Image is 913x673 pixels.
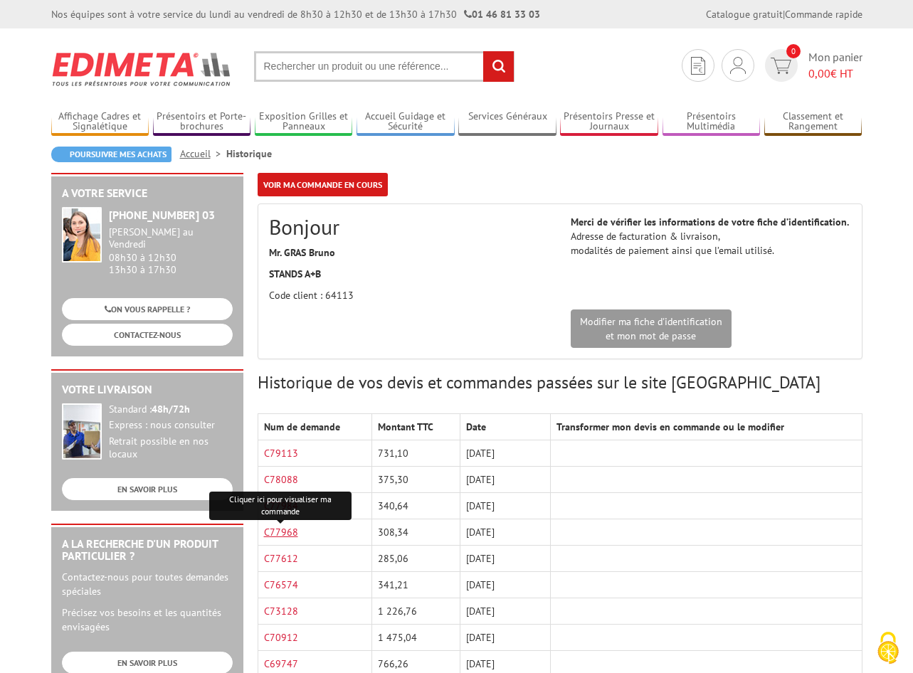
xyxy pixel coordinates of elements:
img: devis rapide [730,57,746,74]
td: [DATE] [460,493,550,519]
div: Standard : [109,403,233,416]
a: Modifier ma fiche d'identificationet mon mot de passe [571,309,732,348]
a: C77612 [264,552,298,565]
strong: [PHONE_NUMBER] 03 [109,208,215,222]
a: Présentoirs et Porte-brochures [153,110,251,134]
a: EN SAVOIR PLUS [62,478,233,500]
a: Voir ma commande en cours [258,173,388,196]
p: Contactez-nous pour toutes demandes spéciales [62,570,233,598]
td: 340,64 [372,493,460,519]
a: C79113 [264,447,298,460]
span: € HT [808,65,862,82]
h2: A votre service [62,187,233,200]
td: 285,06 [372,546,460,572]
a: Classement et Rangement [764,110,862,134]
a: Affichage Cadres et Signalétique [51,110,149,134]
td: 731,10 [372,440,460,467]
td: [DATE] [460,598,550,625]
a: Accueil [180,147,226,160]
th: Montant TTC [372,414,460,440]
img: devis rapide [691,57,705,75]
strong: 48h/72h [152,403,190,415]
td: [DATE] [460,440,550,467]
td: 1 226,76 [372,598,460,625]
img: devis rapide [771,58,791,74]
input: Rechercher un produit ou une référence... [254,51,514,82]
p: Précisez vos besoins et les quantités envisagées [62,605,233,634]
h2: Bonjour [269,215,549,238]
h3: Historique de vos devis et commandes passées sur le site [GEOGRAPHIC_DATA] [258,373,862,392]
h2: A la recherche d'un produit particulier ? [62,538,233,563]
a: Services Généraux [458,110,556,134]
a: Poursuivre mes achats [51,147,171,162]
a: CONTACTEZ-NOUS [62,324,233,346]
div: Express : nous consulter [109,419,233,432]
td: 341,21 [372,572,460,598]
strong: Mr. GRAS Bruno [269,246,335,259]
a: C69747 [264,657,298,670]
td: [DATE] [460,519,550,546]
td: [DATE] [460,625,550,651]
strong: 01 46 81 33 03 [464,8,540,21]
div: [PERSON_NAME] au Vendredi [109,226,233,250]
a: C78088 [264,473,298,486]
p: Adresse de facturation & livraison, modalités de paiement ainsi que l’email utilisé. [571,215,851,258]
a: C77968 [264,526,298,539]
td: 308,34 [372,519,460,546]
th: Date [460,414,550,440]
td: 1 475,04 [372,625,460,651]
span: 0,00 [808,66,830,80]
span: 0 [786,44,801,58]
li: Historique [226,147,272,161]
img: Cookies (fenêtre modale) [870,630,906,666]
p: Code client : 64113 [269,288,549,302]
a: C76574 [264,578,298,591]
div: 08h30 à 12h30 13h30 à 17h30 [109,226,233,275]
a: C73128 [264,605,298,618]
a: ON VOUS RAPPELLE ? [62,298,233,320]
img: widget-service.jpg [62,207,102,263]
td: [DATE] [460,467,550,493]
div: Retrait possible en nos locaux [109,435,233,461]
input: rechercher [483,51,514,82]
img: Edimeta [51,43,233,95]
div: | [706,7,862,21]
a: devis rapide 0 Mon panier 0,00€ HT [761,49,862,82]
h2: Votre livraison [62,383,233,396]
a: Commande rapide [785,8,862,21]
strong: STANDS A+B [269,267,321,280]
td: [DATE] [460,546,550,572]
a: C70912 [264,631,298,644]
td: [DATE] [460,572,550,598]
th: Transformer mon devis en commande ou le modifier [551,414,862,440]
a: Catalogue gratuit [706,8,783,21]
td: 375,30 [372,467,460,493]
strong: Merci de vérifier les informations de votre fiche d’identification. [571,216,849,228]
span: Mon panier [808,49,862,82]
div: Cliquer ici pour visualiser ma commande [209,492,352,520]
div: Nos équipes sont à votre service du lundi au vendredi de 8h30 à 12h30 et de 13h30 à 17h30 [51,7,540,21]
a: Accueil Guidage et Sécurité [357,110,455,134]
img: widget-livraison.jpg [62,403,102,460]
th: Num de demande [258,414,372,440]
a: Présentoirs Multimédia [663,110,761,134]
a: Exposition Grilles et Panneaux [255,110,353,134]
button: Cookies (fenêtre modale) [863,625,913,673]
a: Présentoirs Presse et Journaux [560,110,658,134]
